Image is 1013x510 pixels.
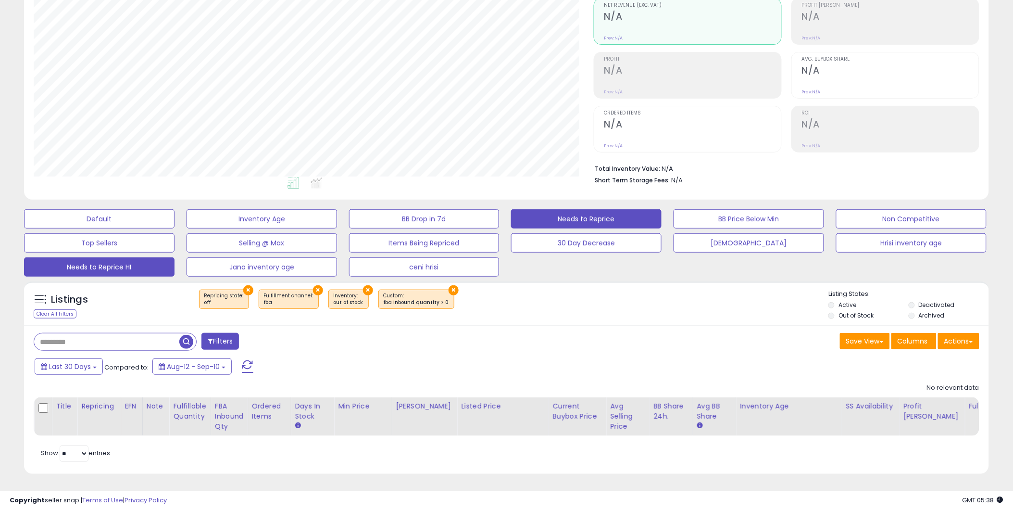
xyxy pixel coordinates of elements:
span: N/A [672,176,683,185]
div: seller snap | | [10,496,167,505]
button: ceni hrisi [349,257,500,277]
label: Active [838,301,856,309]
small: Prev: N/A [604,35,623,41]
button: Non Competitive [836,209,987,229]
h2: N/A [802,11,979,24]
button: Save View [840,333,890,349]
button: × [243,285,253,295]
span: Ordered Items [604,111,781,116]
button: Actions [938,333,979,349]
small: Prev: N/A [802,35,821,41]
button: Hrisi inventory age [836,233,987,253]
span: Avg. Buybox Share [802,57,979,62]
h2: N/A [802,119,979,132]
th: CSV column name: cust_attr_1_SS availability [842,397,900,436]
div: Min Price [338,401,388,411]
button: Needs to Reprice [511,209,662,229]
span: Aug-12 - Sep-10 [167,362,220,371]
strong: Copyright [10,496,45,505]
span: Profit [PERSON_NAME] [802,3,979,8]
label: Out of Stock [838,311,874,319]
div: off [204,299,244,306]
h2: N/A [802,65,979,78]
p: Listing States: [828,290,989,299]
small: Avg BB Share. [697,421,702,430]
button: BB Drop in 7d [349,209,500,229]
button: Last 30 Days [35,358,103,375]
span: Profit [604,57,781,62]
span: Columns [898,336,928,346]
div: Clear All Filters [34,309,76,319]
button: × [449,285,459,295]
div: [PERSON_NAME] [396,401,453,411]
button: Columns [891,333,937,349]
button: Filters [201,333,239,350]
button: × [313,285,323,295]
label: Archived [919,311,945,319]
div: Listed Price [461,401,544,411]
a: Terms of Use [82,496,123,505]
b: Short Term Storage Fees: [595,176,670,184]
div: fba [264,299,313,306]
span: Fulfillment channel : [264,292,313,306]
span: Show: entries [41,448,110,458]
span: 2025-10-11 05:38 GMT [963,496,1003,505]
div: BB Share 24h. [653,401,688,421]
div: Note [147,401,165,411]
button: Inventory Age [187,209,337,229]
div: out of stock [334,299,363,306]
h2: N/A [604,11,781,24]
h2: N/A [604,119,781,132]
span: Last 30 Days [49,362,91,371]
div: EFN [125,401,138,411]
b: Total Inventory Value: [595,165,661,173]
button: Items Being Repriced [349,233,500,253]
button: Default [24,209,175,229]
small: Days In Stock. [295,421,300,430]
div: Current Buybox Price [552,401,602,421]
div: fba inbound quantity > 0 [384,299,449,306]
small: Prev: N/A [802,143,821,149]
button: Jana inventory age [187,257,337,277]
div: Repricing [81,401,116,411]
div: SS availability [846,401,895,411]
button: Aug-12 - Sep-10 [152,358,232,375]
span: Compared to: [104,363,149,372]
button: Top Sellers [24,233,175,253]
h5: Listings [51,293,88,306]
h2: N/A [604,65,781,78]
div: Inventory Age [740,401,838,411]
span: Repricing state : [204,292,244,306]
div: FBA inbound Qty [215,401,244,432]
button: Needs to Reprice HI [24,257,175,277]
div: Fulfillable Quantity [173,401,206,421]
span: Custom: [384,292,449,306]
span: Net Revenue (Exc. VAT) [604,3,781,8]
span: Inventory : [334,292,363,306]
div: Avg Selling Price [610,401,645,432]
label: Deactivated [919,301,955,309]
button: BB Price Below Min [674,209,824,229]
li: N/A [595,162,972,174]
div: Days In Stock [295,401,330,421]
div: No relevant data [927,383,979,393]
div: Fulfillment [969,401,1008,411]
small: Prev: N/A [802,89,821,95]
button: Selling @ Max [187,233,337,253]
span: ROI [802,111,979,116]
button: [DEMOGRAPHIC_DATA] [674,233,824,253]
small: Prev: N/A [604,89,623,95]
a: Privacy Policy [125,496,167,505]
div: Profit [PERSON_NAME] [903,401,961,421]
small: Prev: N/A [604,143,623,149]
button: × [363,285,373,295]
div: Ordered Items [251,401,287,421]
div: Avg BB Share [697,401,732,421]
button: 30 Day Decrease [511,233,662,253]
div: Title [56,401,73,411]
